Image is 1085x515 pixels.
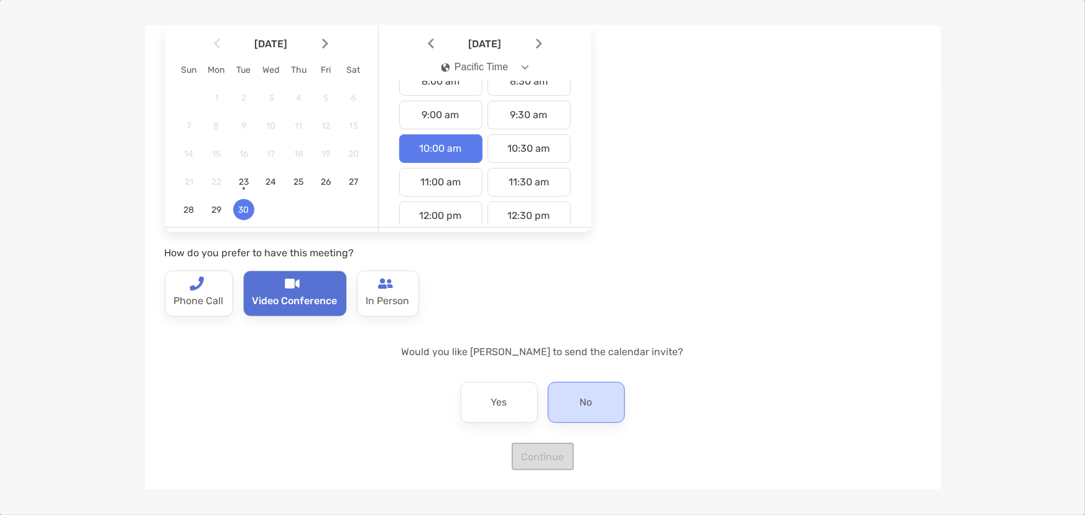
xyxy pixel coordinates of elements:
[261,121,282,131] span: 10
[233,205,254,215] span: 30
[223,38,320,50] span: [DATE]
[233,177,254,187] span: 23
[491,392,507,412] p: Yes
[339,65,367,75] div: Sat
[261,149,282,159] span: 17
[175,65,203,75] div: Sun
[214,39,220,49] img: Arrow icon
[252,291,338,311] p: Video Conference
[261,177,282,187] span: 24
[343,93,364,103] span: 6
[399,134,482,163] div: 10:00 am
[178,121,200,131] span: 7
[430,53,539,81] button: iconPacific Time
[206,93,227,103] span: 1
[366,291,410,311] p: In Person
[399,202,482,230] div: 12:00 pm
[343,149,364,159] span: 20
[436,38,533,50] span: [DATE]
[536,39,542,49] img: Arrow icon
[261,93,282,103] span: 3
[288,149,309,159] span: 18
[487,134,571,163] div: 10:30 am
[178,177,200,187] span: 21
[288,93,309,103] span: 4
[233,93,254,103] span: 2
[288,177,309,187] span: 25
[206,149,227,159] span: 15
[165,344,921,360] p: Would you like [PERSON_NAME] to send the calendar invite?
[441,63,450,72] img: icon
[312,65,339,75] div: Fri
[315,93,336,103] span: 5
[399,67,482,96] div: 8:00 am
[322,39,328,49] img: Arrow icon
[378,276,393,291] img: type-call
[165,245,591,261] p: How do you prefer to have this meeting?
[315,177,336,187] span: 26
[315,149,336,159] span: 19
[580,392,593,412] p: No
[428,39,434,49] img: Arrow icon
[343,121,364,131] span: 13
[521,65,529,70] img: Open dropdown arrow
[189,276,204,291] img: type-call
[203,65,230,75] div: Mon
[178,205,200,215] span: 28
[285,65,312,75] div: Thu
[230,65,257,75] div: Tue
[399,101,482,129] div: 9:00 am
[487,101,571,129] div: 9:30 am
[487,168,571,197] div: 11:30 am
[399,168,482,197] div: 11:00 am
[285,276,300,291] img: type-call
[233,149,254,159] span: 16
[441,62,508,73] div: Pacific Time
[206,121,227,131] span: 8
[343,177,364,187] span: 27
[257,65,285,75] div: Wed
[206,205,227,215] span: 29
[487,202,571,230] div: 12:30 pm
[315,121,336,131] span: 12
[206,177,227,187] span: 22
[288,121,309,131] span: 11
[174,291,224,311] p: Phone Call
[233,121,254,131] span: 9
[178,149,200,159] span: 14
